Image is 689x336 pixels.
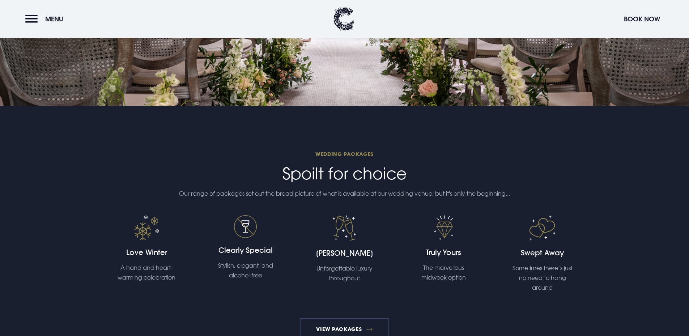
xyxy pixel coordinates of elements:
button: Menu [25,11,67,27]
button: Book Now [620,11,664,27]
h4: Love Winter [110,247,183,258]
p: The marvellous midweek option [411,263,476,282]
img: Wedding icon 2 [434,215,453,240]
p: Stylish, elegant, and alcohol-free [213,261,278,280]
h4: Clearly Special [209,245,282,255]
p: A hand and heart-warming celebration [114,263,179,282]
p: Our range of packages set out the broad picture of what is available at our wedding venue, but it... [173,188,517,199]
span: Wedding Packages [173,150,517,157]
p: Sometimes there’s just no need to hang around [510,263,575,293]
img: Wedding icon 3 [529,215,556,241]
span: Spoilt for choice [282,164,407,183]
img: Clandeboye Lodge [333,7,354,31]
h4: Swept Away [506,248,579,258]
h4: [PERSON_NAME] [308,248,381,258]
p: Unforgettable luxury throughout [312,264,377,283]
img: Wedding icon 5 [234,215,257,238]
img: Wedding icon 4 [134,215,159,240]
img: Wedding icon 1 [332,215,356,241]
h4: Truly Yours [407,247,480,258]
span: Menu [45,15,63,23]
